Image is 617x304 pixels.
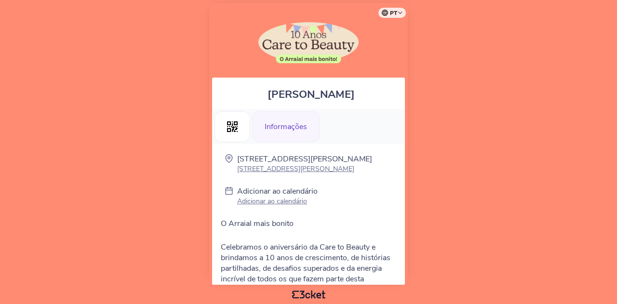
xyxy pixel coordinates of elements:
[252,111,320,142] div: Informações
[237,164,372,173] p: [STREET_ADDRESS][PERSON_NAME]
[252,120,320,131] a: Informações
[221,242,396,295] p: Celebramos o aniversário da Care to Beauty e brindamos a 10 anos de crescimento, de histórias par...
[237,186,318,208] a: Adicionar ao calendário Adicionar ao calendário
[237,154,372,173] a: [STREET_ADDRESS][PERSON_NAME] [STREET_ADDRESS][PERSON_NAME]
[237,154,372,164] p: [STREET_ADDRESS][PERSON_NAME]
[221,218,294,229] span: O Arraial mais bonito
[268,87,355,102] span: [PERSON_NAME]
[237,197,318,206] p: Adicionar ao calendário
[237,186,318,197] p: Adicionar ao calendário
[258,13,359,73] img: O Arraial mais bonito - Aniversário Care to Beauty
